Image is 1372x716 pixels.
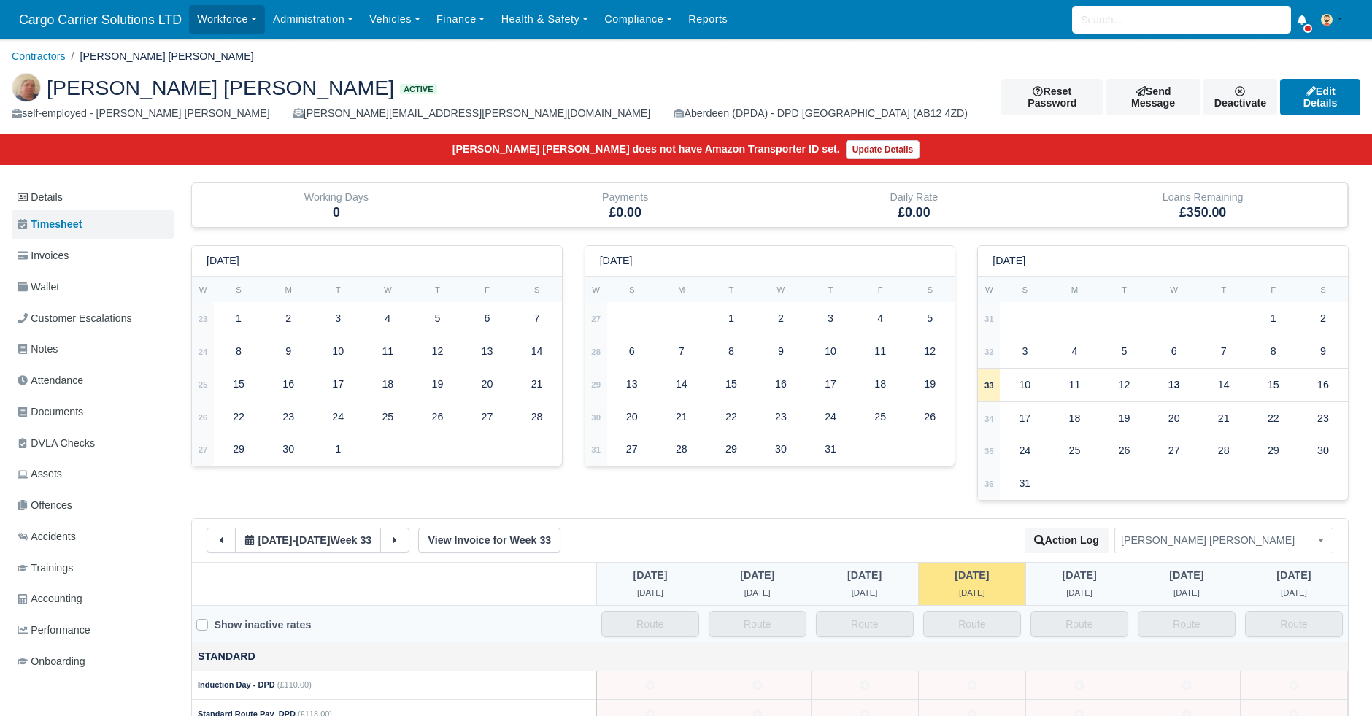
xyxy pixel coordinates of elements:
[266,337,311,366] div: 9
[1201,337,1246,366] div: 7
[808,403,853,431] div: 24
[384,285,392,294] small: W
[18,653,85,670] span: Onboarding
[1138,611,1236,637] input: Route
[18,560,73,577] span: Trainings
[12,523,174,551] a: Accidents
[296,534,330,546] span: 3 days from now
[609,337,655,366] div: 6
[199,413,208,422] strong: 26
[12,304,174,333] a: Customer Escalations
[591,380,601,389] strong: 29
[12,398,174,426] a: Documents
[415,403,460,431] div: 26
[1025,528,1109,553] button: Action Log
[984,415,994,423] strong: 34
[18,404,83,420] span: Documents
[1072,6,1291,34] input: Search...
[203,205,470,220] h5: 0
[984,480,994,488] strong: 36
[415,370,460,399] div: 19
[955,569,989,581] span: 12 hours ago
[12,105,270,122] div: self-employed - [PERSON_NAME] [PERSON_NAME]
[1102,337,1147,366] div: 5
[266,304,311,333] div: 2
[709,304,754,333] div: 1
[596,671,704,700] td: 2025-08-10 Not Editable
[709,611,806,637] input: Route
[235,528,381,553] button: [DATE]-[DATE]Week 33
[857,337,903,366] div: 11
[811,671,918,700] td: 2025-08-12 Not Editable
[18,466,62,482] span: Assets
[315,370,361,399] div: 17
[18,590,82,607] span: Accounting
[1201,371,1246,399] div: 14
[365,337,410,366] div: 11
[1320,285,1326,294] small: S
[758,403,803,431] div: 23
[514,370,560,399] div: 21
[216,370,261,399] div: 15
[704,671,811,700] td: 2025-08-11 Not Editable
[514,304,560,333] div: 7
[1240,671,1347,700] td: 2025-08-16 Not Editable
[1069,189,1336,206] div: Loans Remaining
[1002,371,1047,399] div: 10
[415,304,460,333] div: 5
[828,285,833,294] small: T
[1300,304,1346,333] div: 2
[1052,404,1097,433] div: 18
[659,403,704,431] div: 21
[365,370,410,399] div: 18
[609,435,655,463] div: 27
[285,285,291,294] small: M
[984,447,994,455] strong: 35
[637,588,663,597] span: 3 days ago
[365,304,410,333] div: 4
[728,285,733,294] small: T
[984,315,994,323] strong: 31
[709,403,754,431] div: 22
[1030,611,1128,637] input: Route
[189,5,265,34] a: Workforce
[591,413,601,422] strong: 30
[591,315,601,323] strong: 27
[12,616,174,644] a: Performance
[12,366,174,395] a: Attendance
[1001,79,1103,115] button: Reset Password
[492,189,759,206] div: Payments
[12,554,174,582] a: Trainings
[464,403,509,431] div: 27
[1201,436,1246,465] div: 28
[315,435,361,463] div: 1
[514,337,560,366] div: 14
[258,534,292,546] span: 3 days ago
[47,77,394,98] span: [PERSON_NAME] [PERSON_NAME]
[674,105,968,122] div: Aberdeen (DPDA) - DPD [GEOGRAPHIC_DATA] (AB12 4ZD)
[315,403,361,431] div: 24
[199,315,208,323] strong: 23
[609,370,655,399] div: 13
[680,5,736,34] a: Reports
[1280,79,1360,115] a: Edit Details
[336,285,341,294] small: T
[1052,337,1097,366] div: 4
[18,372,83,389] span: Attendance
[1025,671,1133,700] td: 2025-08-14 Not Editable
[198,680,275,689] strong: Induction Day - DPD
[1152,404,1197,433] div: 20
[12,491,174,520] a: Offences
[1201,404,1246,433] div: 21
[1300,436,1346,465] div: 30
[740,569,774,581] span: 2 days ago
[1002,436,1047,465] div: 24
[1152,436,1197,465] div: 27
[1058,183,1348,227] div: Loans Remaining
[846,140,920,159] a: Update Details
[808,370,853,399] div: 17
[1173,588,1200,597] span: 1 day from now
[659,370,704,399] div: 14
[1133,671,1240,700] td: 2025-08-15 Not Editable
[808,337,853,366] div: 10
